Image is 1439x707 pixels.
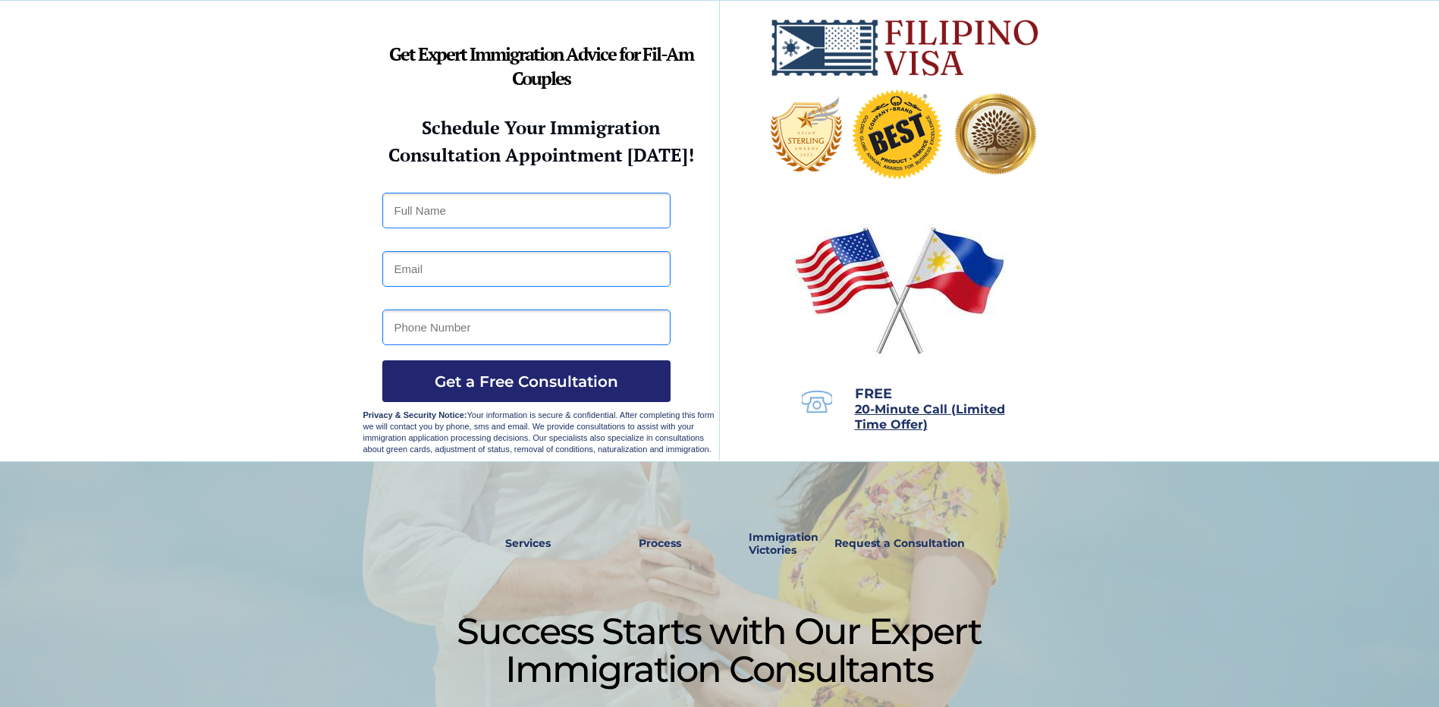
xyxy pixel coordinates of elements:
span: FREE [855,385,892,402]
strong: Schedule Your Immigration [422,115,660,140]
input: Email [382,251,671,287]
span: Get a Free Consultation [382,372,671,391]
span: Success Starts with Our Expert Immigration Consultants [457,609,982,691]
a: Request a Consultation [828,526,972,561]
input: Full Name [382,193,671,228]
button: Get a Free Consultation [382,360,671,402]
strong: Privacy & Security Notice: [363,410,467,419]
strong: Services [505,536,551,550]
strong: Consultation Appointment [DATE]! [388,143,694,167]
a: Services [495,526,561,561]
a: Immigration Victories [743,526,793,561]
strong: Immigration Victories [749,530,818,557]
strong: Get Expert Immigration Advice for Fil-Am Couples [389,42,693,90]
strong: Request a Consultation [834,536,965,550]
strong: Process [639,536,681,550]
a: 20-Minute Call (Limited Time Offer) [855,404,1005,431]
input: Phone Number [382,310,671,345]
a: Process [631,526,689,561]
span: 20-Minute Call (Limited Time Offer) [855,402,1005,432]
span: Your information is secure & confidential. After completing this form we will contact you by phon... [363,410,715,454]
